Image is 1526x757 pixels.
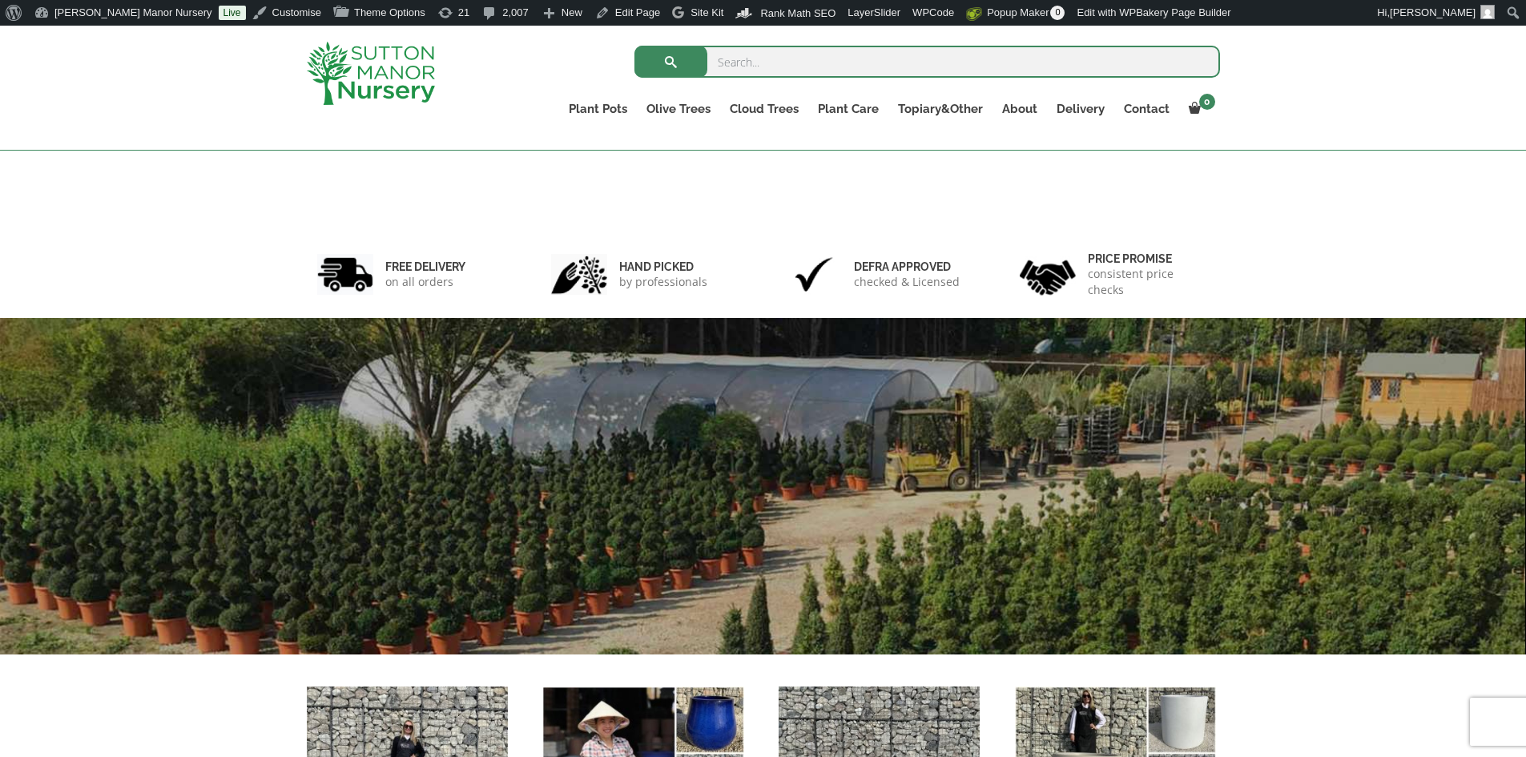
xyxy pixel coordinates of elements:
img: 1.jpg [317,254,373,295]
a: Cloud Trees [720,98,808,120]
a: Plant Care [808,98,888,120]
a: 0 [1179,98,1220,120]
a: Contact [1114,98,1179,120]
a: About [993,98,1047,120]
span: 0 [1050,6,1065,20]
a: Delivery [1047,98,1114,120]
p: consistent price checks [1088,266,1210,298]
p: checked & Licensed [854,274,960,290]
img: 4.jpg [1020,250,1076,299]
a: Topiary&Other [888,98,993,120]
span: [PERSON_NAME] [1390,6,1476,18]
a: Olive Trees [637,98,720,120]
img: 2.jpg [551,254,607,295]
span: Site Kit [691,6,723,18]
h6: Price promise [1088,252,1210,266]
p: by professionals [619,274,707,290]
img: 3.jpg [786,254,842,295]
h6: hand picked [619,260,707,274]
a: Live [219,6,246,20]
span: 0 [1199,94,1215,110]
input: Search... [634,46,1220,78]
img: logo [307,42,435,105]
p: on all orders [385,274,465,290]
h6: FREE DELIVERY [385,260,465,274]
h6: Defra approved [854,260,960,274]
span: Rank Math SEO [760,7,835,19]
a: Plant Pots [559,98,637,120]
